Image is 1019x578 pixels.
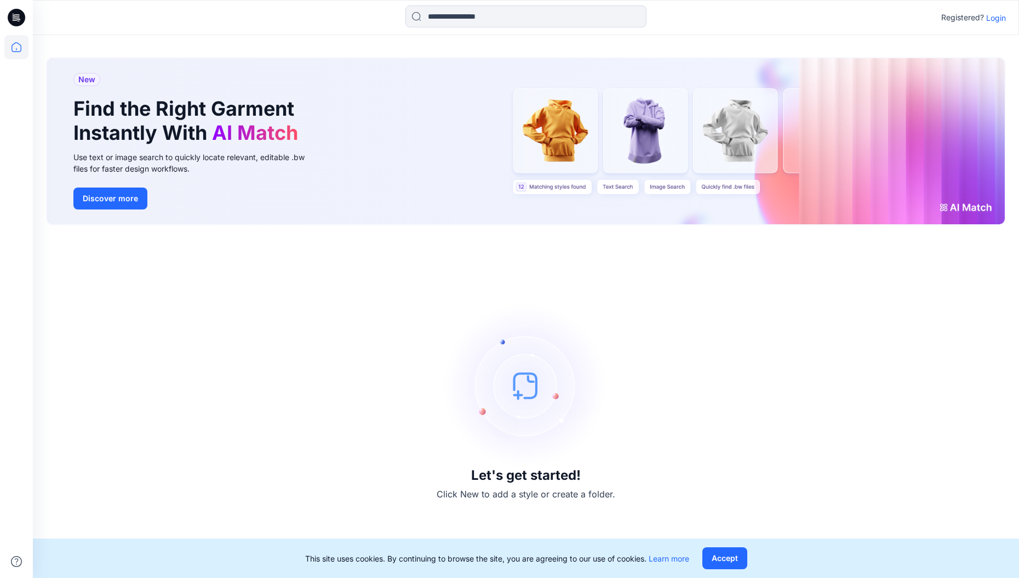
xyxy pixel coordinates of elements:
p: Login [986,12,1006,24]
p: Click New to add a style or create a folder. [437,488,615,501]
span: AI Match [212,121,298,145]
button: Discover more [73,188,147,209]
span: New [78,73,95,86]
p: Registered? [941,11,984,24]
img: empty-state-image.svg [444,303,608,468]
button: Accept [702,547,747,569]
a: Learn more [649,554,689,563]
h1: Find the Right Garment Instantly With [73,97,304,144]
h3: Let's get started! [471,468,581,483]
div: Use text or image search to quickly locate relevant, editable .bw files for faster design workflows. [73,151,320,174]
p: This site uses cookies. By continuing to browse the site, you are agreeing to our use of cookies. [305,553,689,564]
